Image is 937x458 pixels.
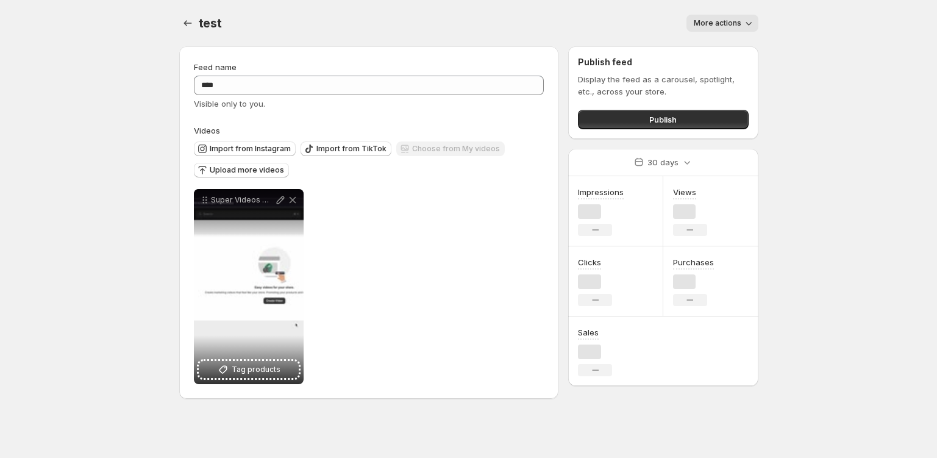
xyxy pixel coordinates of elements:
span: Feed name [194,62,237,72]
div: Super Videos WalkthroughTag products [194,189,304,384]
button: Publish [578,110,748,129]
span: Videos [194,126,220,135]
span: Tag products [232,363,280,376]
button: Settings [179,15,196,32]
h3: Views [673,186,696,198]
p: Display the feed as a carousel, spotlight, etc., across your store. [578,73,748,98]
h3: Clicks [578,256,601,268]
span: Upload more videos [210,165,284,175]
span: Publish [649,113,677,126]
p: 30 days [647,156,679,168]
span: More actions [694,18,741,28]
h2: Publish feed [578,56,748,68]
button: Import from Instagram [194,141,296,156]
h3: Impressions [578,186,624,198]
button: Upload more videos [194,163,289,177]
h3: Purchases [673,256,714,268]
span: Import from Instagram [210,144,291,154]
h3: Sales [578,326,599,338]
p: Super Videos Walkthrough [211,195,274,205]
span: test [199,16,222,30]
span: Visible only to you. [194,99,265,109]
span: Import from TikTok [316,144,387,154]
button: More actions [686,15,758,32]
button: Tag products [199,361,299,378]
button: Import from TikTok [301,141,391,156]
